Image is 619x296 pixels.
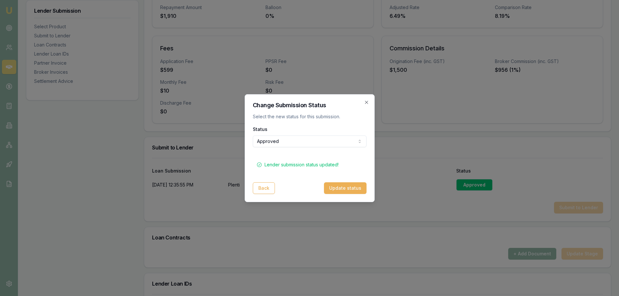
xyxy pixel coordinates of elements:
p: Select the new status for this submission. [253,113,367,120]
h2: Change Submission Status [253,102,367,108]
button: Back [253,182,275,194]
p: Lender submission status updated! [264,161,339,168]
button: Update status [324,182,367,194]
label: Status [253,126,267,132]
